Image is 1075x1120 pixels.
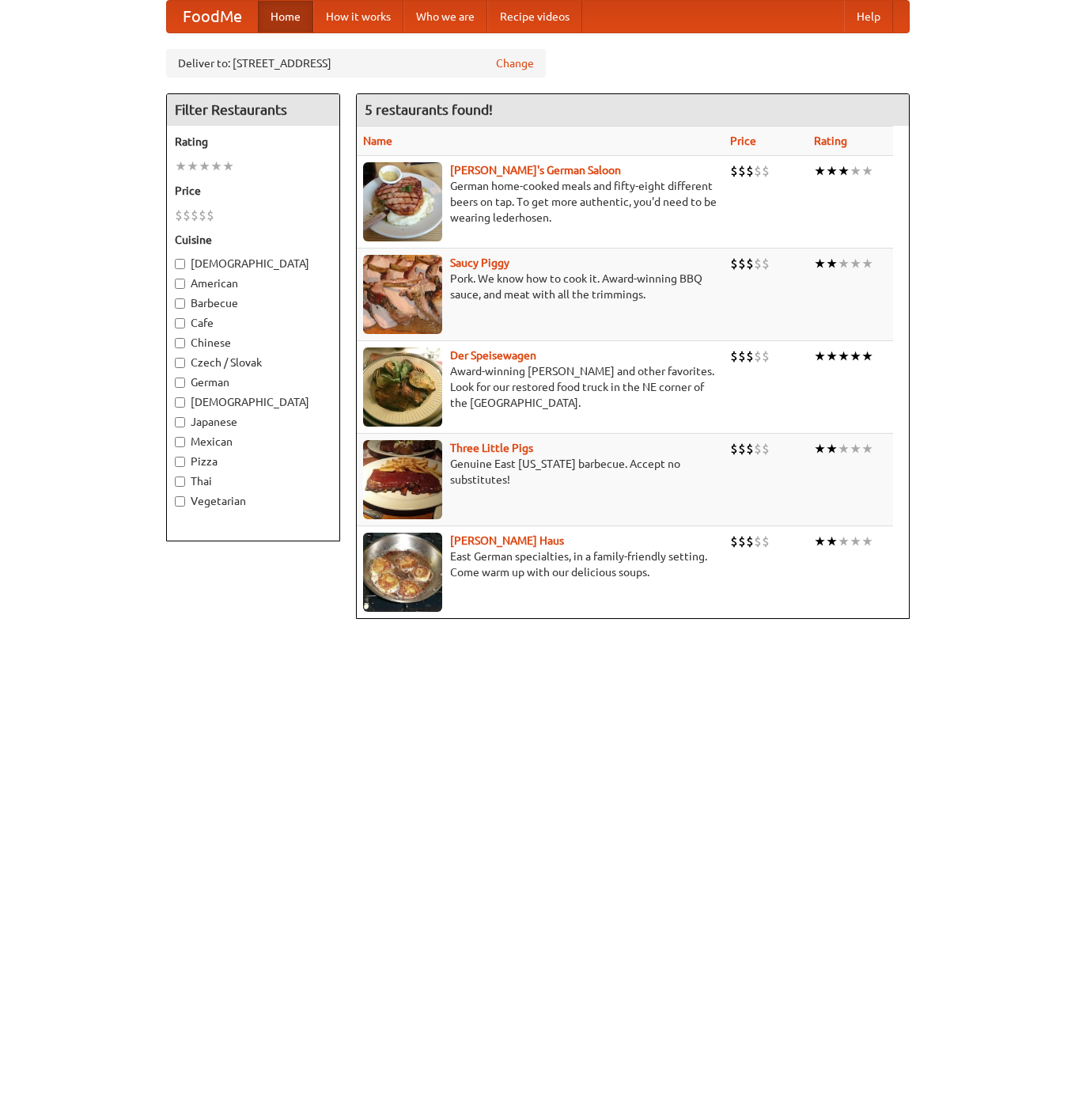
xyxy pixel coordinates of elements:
[861,255,873,272] li: ★
[175,338,185,348] input: Chinese
[187,158,199,175] li: ★
[313,1,403,32] a: How it works
[738,347,746,365] li: $
[730,135,756,147] a: Price
[258,1,313,32] a: Home
[730,440,738,457] li: $
[363,271,717,302] p: Pork. We know how to cook it. Award-winning BBQ sauce, and meat with all the trimmings.
[826,347,838,365] li: ★
[496,55,534,71] a: Change
[175,275,331,291] label: American
[363,162,442,241] img: esthers.jpg
[175,207,183,224] li: $
[730,162,738,180] li: $
[450,256,509,269] a: Saucy Piggy
[175,158,187,175] li: ★
[730,255,738,272] li: $
[199,207,206,224] li: $
[487,1,582,32] a: Recipe videos
[363,456,717,488] p: Genuine East [US_STATE] barbecue. Accept no substitutes!
[167,94,339,126] h4: Filter Restaurants
[450,349,536,362] b: Der Speisewagen
[175,417,185,427] input: Japanese
[746,162,754,180] li: $
[365,102,493,117] ng-pluralize: 5 restaurants found!
[762,162,770,180] li: $
[861,440,873,457] li: ★
[175,256,331,271] label: [DEMOGRAPHIC_DATA]
[175,397,185,408] input: [DEMOGRAPHIC_DATA]
[175,279,185,289] input: American
[762,533,770,550] li: $
[754,440,762,457] li: $
[175,434,331,450] label: Mexican
[814,533,826,550] li: ★
[167,1,258,32] a: FoodMe
[363,533,442,612] img: kohlhaus.jpg
[738,162,746,180] li: $
[175,355,331,370] label: Czech / Slovak
[814,162,826,180] li: ★
[850,255,861,272] li: ★
[175,315,331,331] label: Cafe
[754,162,762,180] li: $
[730,533,738,550] li: $
[861,533,873,550] li: ★
[746,440,754,457] li: $
[175,134,331,150] h5: Rating
[762,440,770,457] li: $
[861,347,873,365] li: ★
[175,295,331,311] label: Barbecue
[738,533,746,550] li: $
[175,374,331,390] label: German
[850,440,861,457] li: ★
[850,533,861,550] li: ★
[844,1,893,32] a: Help
[838,255,850,272] li: ★
[762,347,770,365] li: $
[838,347,850,365] li: ★
[363,178,717,226] p: German home-cooked meals and fifty-eight different beers on tap. To get more authentic, you'd nee...
[175,414,331,430] label: Japanese
[175,473,331,489] label: Thai
[175,454,331,469] label: Pizza
[814,440,826,457] li: ★
[191,207,199,224] li: $
[206,207,214,224] li: $
[222,158,234,175] li: ★
[450,442,533,454] a: Three Little Pigs
[363,549,717,580] p: East German specialties, in a family-friendly setting. Come warm up with our delicious soups.
[175,183,331,199] h5: Price
[738,440,746,457] li: $
[175,457,185,467] input: Pizza
[826,162,838,180] li: ★
[814,255,826,272] li: ★
[175,298,185,309] input: Barbecue
[850,347,861,365] li: ★
[746,255,754,272] li: $
[861,162,873,180] li: ★
[363,135,392,147] a: Name
[850,162,861,180] li: ★
[175,437,185,447] input: Mexican
[175,378,185,388] input: German
[814,347,826,365] li: ★
[838,440,850,457] li: ★
[450,534,564,547] a: [PERSON_NAME] Haus
[175,493,331,509] label: Vegetarian
[738,255,746,272] li: $
[730,347,738,365] li: $
[175,394,331,410] label: [DEMOGRAPHIC_DATA]
[754,347,762,365] li: $
[403,1,487,32] a: Who we are
[175,496,185,507] input: Vegetarian
[363,363,717,411] p: Award-winning [PERSON_NAME] and other favorites. Look for our restored food truck in the NE corne...
[826,533,838,550] li: ★
[175,259,185,269] input: [DEMOGRAPHIC_DATA]
[363,255,442,334] img: saucy.jpg
[754,533,762,550] li: $
[838,533,850,550] li: ★
[363,347,442,427] img: speisewagen.jpg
